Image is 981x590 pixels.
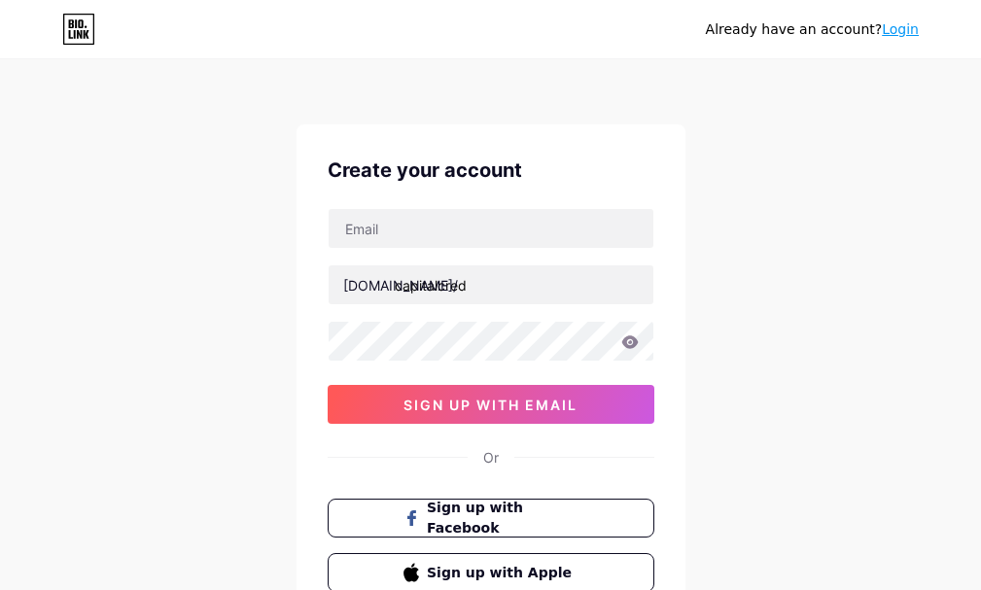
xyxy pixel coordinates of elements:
[403,397,578,413] span: sign up with email
[329,265,653,304] input: username
[328,385,654,424] button: sign up with email
[329,209,653,248] input: Email
[328,156,654,185] div: Create your account
[343,275,458,295] div: [DOMAIN_NAME]/
[427,498,578,538] span: Sign up with Facebook
[882,21,919,37] a: Login
[483,447,499,468] div: Or
[427,563,578,583] span: Sign up with Apple
[328,499,654,538] button: Sign up with Facebook
[706,19,919,40] div: Already have an account?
